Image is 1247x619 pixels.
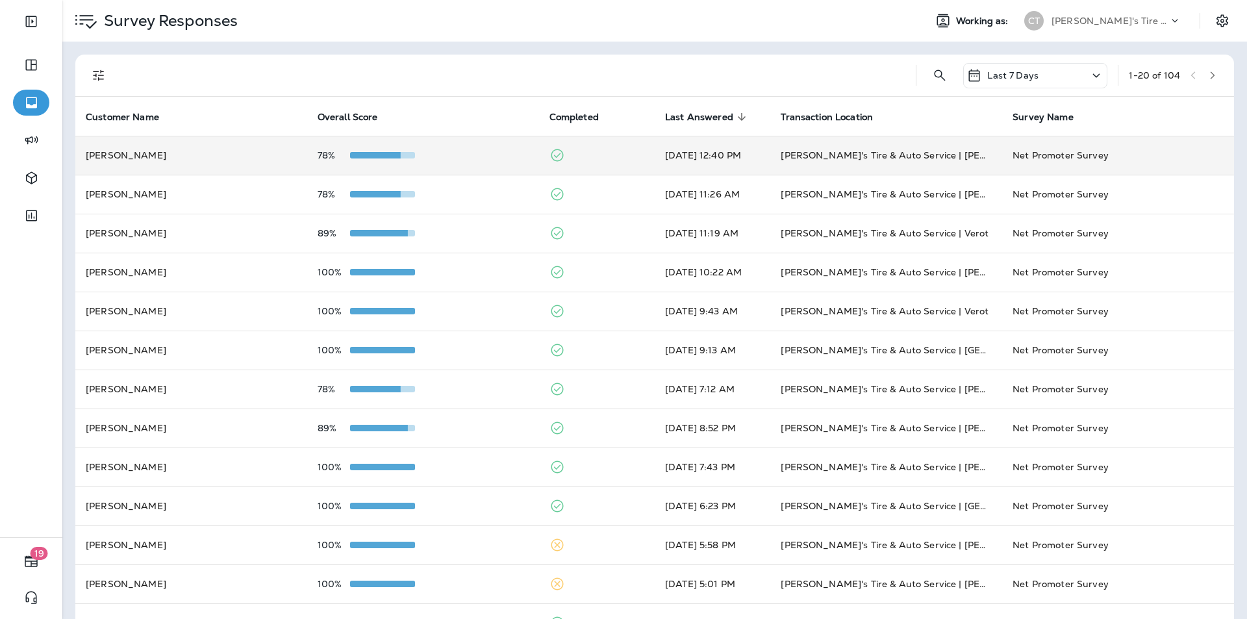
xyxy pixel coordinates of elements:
td: [PERSON_NAME]'s Tire & Auto Service | [PERSON_NAME] [770,525,1002,564]
div: 1 - 20 of 104 [1129,70,1180,81]
td: Net Promoter Survey [1002,253,1234,292]
p: 78% [318,150,350,160]
td: [DATE] 8:52 PM [655,409,770,448]
td: Net Promoter Survey [1002,136,1234,175]
td: Net Promoter Survey [1002,486,1234,525]
td: [DATE] 9:43 AM [655,292,770,331]
td: Net Promoter Survey [1002,409,1234,448]
td: Net Promoter Survey [1002,331,1234,370]
p: 100% [318,501,350,511]
button: Expand Sidebar [13,8,49,34]
td: [DATE] 5:01 PM [655,564,770,603]
td: [PERSON_NAME]'s Tire & Auto Service | [PERSON_NAME] [770,253,1002,292]
td: [PERSON_NAME] [75,448,307,486]
td: [PERSON_NAME] [75,175,307,214]
td: [DATE] 11:26 AM [655,175,770,214]
span: Last Answered [665,112,733,123]
td: [PERSON_NAME] [75,525,307,564]
p: 100% [318,579,350,589]
td: [PERSON_NAME]'s Tire & Auto Service | Verot [770,292,1002,331]
td: [DATE] 5:58 PM [655,525,770,564]
p: 100% [318,540,350,550]
td: Net Promoter Survey [1002,175,1234,214]
td: [DATE] 6:23 PM [655,486,770,525]
button: Search Survey Responses [927,62,953,88]
p: 100% [318,267,350,277]
td: [DATE] 7:12 AM [655,370,770,409]
span: Last Answered [665,111,750,123]
td: [PERSON_NAME] [75,486,307,525]
td: [PERSON_NAME] [75,409,307,448]
td: [PERSON_NAME] [75,370,307,409]
td: Net Promoter Survey [1002,525,1234,564]
td: [DATE] 12:40 PM [655,136,770,175]
td: Net Promoter Survey [1002,292,1234,331]
td: Net Promoter Survey [1002,370,1234,409]
p: 100% [318,306,350,316]
span: Customer Name [86,111,176,123]
td: [DATE] 10:22 AM [655,253,770,292]
td: Net Promoter Survey [1002,214,1234,253]
td: Net Promoter Survey [1002,448,1234,486]
span: Working as: [956,16,1011,27]
p: 89% [318,228,350,238]
td: [PERSON_NAME]'s Tire & Auto Service | [GEOGRAPHIC_DATA] [770,331,1002,370]
span: Overall Score [318,112,378,123]
td: [PERSON_NAME]'s Tire & Auto Service | [PERSON_NAME] [770,409,1002,448]
span: Completed [549,112,599,123]
td: [PERSON_NAME] [75,292,307,331]
td: [PERSON_NAME]'s Tire & Auto Service | [PERSON_NAME] [770,564,1002,603]
span: Customer Name [86,112,159,123]
span: Transaction Location [781,111,890,123]
span: Overall Score [318,111,395,123]
td: [PERSON_NAME]'s Tire & Auto Service | [PERSON_NAME] [770,175,1002,214]
td: [DATE] 7:43 PM [655,448,770,486]
p: 89% [318,423,350,433]
span: Survey Name [1013,112,1074,123]
p: 100% [318,345,350,355]
button: Settings [1211,9,1234,32]
span: 19 [31,547,48,560]
p: 78% [318,189,350,199]
button: 19 [13,548,49,574]
td: [PERSON_NAME] [75,253,307,292]
p: Survey Responses [99,11,238,31]
p: [PERSON_NAME]'s Tire & Auto [1052,16,1168,26]
span: Completed [549,111,616,123]
td: [PERSON_NAME] [75,214,307,253]
p: 100% [318,462,350,472]
td: [DATE] 9:13 AM [655,331,770,370]
td: [PERSON_NAME]'s Tire & Auto Service | [PERSON_NAME][GEOGRAPHIC_DATA] [770,370,1002,409]
td: [PERSON_NAME] [75,331,307,370]
button: Filters [86,62,112,88]
p: 78% [318,384,350,394]
p: Last 7 Days [987,70,1039,81]
td: [DATE] 11:19 AM [655,214,770,253]
span: Transaction Location [781,112,873,123]
td: [PERSON_NAME]'s Tire & Auto Service | [PERSON_NAME] [770,136,1002,175]
td: [PERSON_NAME]'s Tire & Auto Service | Verot [770,214,1002,253]
td: [PERSON_NAME] [75,136,307,175]
td: [PERSON_NAME] [75,564,307,603]
td: [PERSON_NAME]'s Tire & Auto Service | [GEOGRAPHIC_DATA] [770,486,1002,525]
div: CT [1024,11,1044,31]
td: Net Promoter Survey [1002,564,1234,603]
td: [PERSON_NAME]'s Tire & Auto Service | [PERSON_NAME] [770,448,1002,486]
span: Survey Name [1013,111,1090,123]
